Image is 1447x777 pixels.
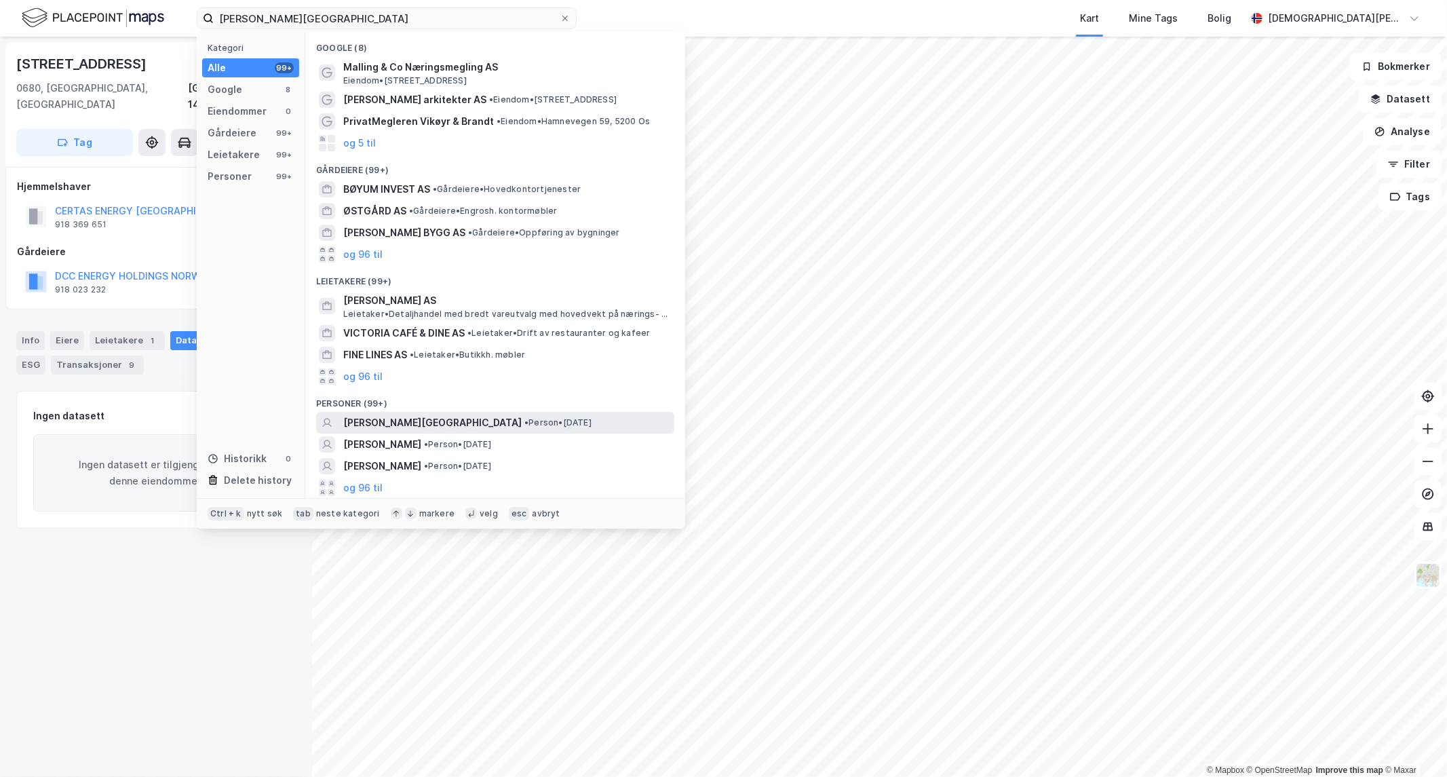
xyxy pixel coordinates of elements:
div: Transaksjoner [51,356,144,375]
span: Gårdeiere • Engrosh. kontormøbler [409,206,557,216]
div: nytt søk [247,508,283,519]
span: Person • [DATE] [524,417,592,428]
span: Person • [DATE] [424,439,491,450]
div: Leietakere [90,331,165,350]
button: og 96 til [343,246,383,263]
span: • [409,206,413,216]
div: 0 [283,453,294,464]
div: Gårdeiere [17,244,295,260]
div: 8 [283,84,294,95]
span: • [467,328,471,338]
iframe: Chat Widget [1379,712,1447,777]
span: • [424,439,428,449]
div: Google [208,81,242,98]
span: VICTORIA CAFÉ & DINE AS [343,325,465,341]
div: Delete history [224,472,292,489]
div: 99+ [275,149,294,160]
div: 0680, [GEOGRAPHIC_DATA], [GEOGRAPHIC_DATA] [16,80,188,113]
div: [GEOGRAPHIC_DATA], 149/509 [188,80,296,113]
button: Filter [1376,151,1442,178]
a: Improve this map [1316,765,1383,775]
span: • [410,349,414,360]
a: OpenStreetMap [1247,765,1313,775]
div: velg [480,508,498,519]
span: ØSTGÅRD AS [343,203,406,219]
div: tab [293,507,313,520]
span: [PERSON_NAME][GEOGRAPHIC_DATA] [343,415,522,431]
div: 918 369 651 [55,219,107,230]
span: • [424,461,428,471]
button: og 96 til [343,368,383,385]
div: Historikk [208,451,267,467]
div: neste kategori [316,508,380,519]
div: Mine Tags [1129,10,1178,26]
div: esc [509,507,530,520]
div: 9 [125,358,138,372]
span: Eiendom • Hamnevegen 59, 5200 Os [497,116,650,127]
div: Personer (99+) [305,387,685,412]
span: Eiendom • [STREET_ADDRESS] [489,94,617,105]
div: Personer [208,168,252,185]
div: Kategori [208,43,299,53]
div: Gårdeiere (99+) [305,154,685,178]
span: [PERSON_NAME] BYGG AS [343,225,465,241]
div: 1 [146,334,159,347]
span: BØYUM INVEST AS [343,181,430,197]
div: Kart [1080,10,1099,26]
div: Ingen datasett [33,408,104,424]
div: Bolig [1208,10,1231,26]
span: [PERSON_NAME] [343,436,421,453]
button: Datasett [1359,86,1442,113]
span: • [468,227,472,238]
div: Eiere [50,331,84,350]
span: [PERSON_NAME] [343,458,421,474]
span: [PERSON_NAME] arkitekter AS [343,92,486,108]
span: [PERSON_NAME] AS [343,292,669,309]
div: Leietakere (99+) [305,265,685,290]
span: Person • [DATE] [424,461,491,472]
div: Ingen datasett er tilgjengelig for denne eiendommen [33,434,279,512]
button: Tags [1378,183,1442,210]
button: Tag [16,129,133,156]
span: • [524,417,528,428]
div: [DEMOGRAPHIC_DATA][PERSON_NAME] [1268,10,1404,26]
button: og 96 til [343,480,383,496]
span: FINE LINES AS [343,347,407,363]
img: Z [1415,563,1441,588]
div: 99+ [275,171,294,182]
span: Gårdeiere • Hovedkontortjenester [433,184,581,195]
span: PrivatMegleren Vikøyr & Brandt [343,113,494,130]
button: og 5 til [343,135,376,151]
button: Analyse [1363,118,1442,145]
div: Datasett [170,331,221,350]
button: Bokmerker [1350,53,1442,80]
div: markere [419,508,455,519]
div: ESG [16,356,45,375]
div: 0 [283,106,294,117]
input: Søk på adresse, matrikkel, gårdeiere, leietakere eller personer [214,8,560,29]
span: Eiendom • [STREET_ADDRESS] [343,75,467,86]
div: 99+ [275,128,294,138]
span: Malling & Co Næringsmegling AS [343,59,669,75]
div: Google (8) [305,32,685,56]
div: 918 023 232 [55,284,106,295]
div: Alle [208,60,226,76]
img: logo.f888ab2527a4732fd821a326f86c7f29.svg [22,6,164,30]
div: Eiendommer [208,103,267,119]
div: Hjemmelshaver [17,178,295,195]
div: Leietakere [208,147,260,163]
div: 99+ [275,62,294,73]
div: avbryt [532,508,560,519]
div: Info [16,331,45,350]
span: Leietaker • Butikkh. møbler [410,349,525,360]
span: Leietaker • Detaljhandel med bredt vareutvalg med hovedvekt på nærings- og nytelsesmidler [343,309,672,320]
div: Kontrollprogram for chat [1379,712,1447,777]
div: Gårdeiere [208,125,256,141]
span: • [489,94,493,105]
span: • [497,116,501,126]
span: • [433,184,437,194]
div: Ctrl + k [208,507,244,520]
div: [STREET_ADDRESS] [16,53,149,75]
span: Gårdeiere • Oppføring av bygninger [468,227,620,238]
span: Leietaker • Drift av restauranter og kafeer [467,328,650,339]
